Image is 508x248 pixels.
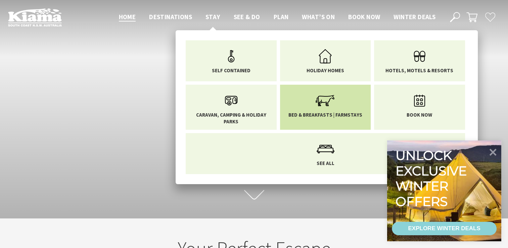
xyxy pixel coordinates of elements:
span: Plan [274,13,289,21]
span: Caravan, Camping & Holiday Parks [191,112,272,125]
span: Destinations [149,13,192,21]
span: Bed & Breakfasts | Farmstays [288,112,362,118]
span: Self Contained [212,67,250,74]
span: Book now [407,112,432,118]
span: Hotels, Motels & Resorts [385,67,453,74]
span: What’s On [302,13,335,21]
span: See & Do [234,13,260,21]
a: EXPLORE WINTER DEALS [392,222,497,235]
div: Unlock exclusive winter offers [396,148,470,209]
span: Book now [348,13,380,21]
div: EXPLORE WINTER DEALS [408,222,480,235]
span: Home [119,13,136,21]
span: Stay [205,13,220,21]
nav: Main Menu [112,12,442,23]
span: See All [317,160,334,167]
span: Winter Deals [394,13,435,21]
img: Kiama Logo [8,8,62,27]
span: Holiday Homes [307,67,344,74]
